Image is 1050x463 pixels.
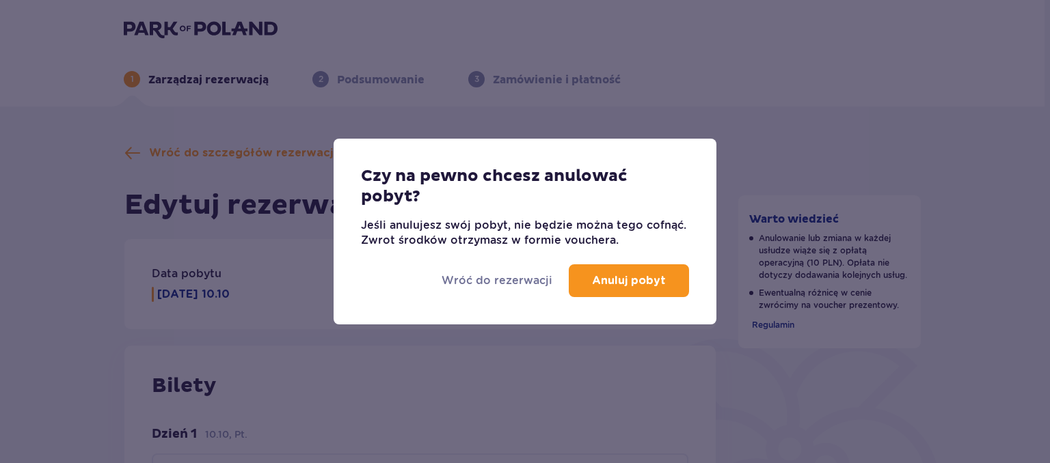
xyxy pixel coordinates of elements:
[361,218,689,248] p: Jeśli anulujesz swój pobyt, nie będzie można tego cofnąć. Zwrot środków otrzymasz w formie vouchera.
[361,166,689,207] p: Czy na pewno chcesz anulować pobyt?
[569,264,689,297] button: Anuluj pobyt
[442,273,552,288] a: Wróć do rezerwacji
[592,273,666,288] p: Anuluj pobyt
